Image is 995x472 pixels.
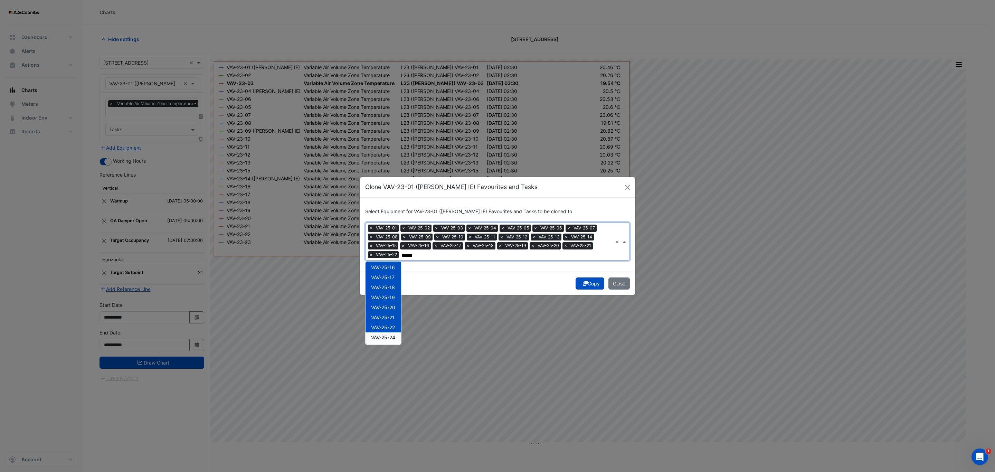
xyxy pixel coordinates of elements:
[615,238,621,245] span: Clear
[572,225,597,232] span: VAV-25-07
[563,234,569,240] span: ×
[374,225,399,232] span: VAV-25-01
[986,449,991,454] span: 1
[473,234,497,240] span: VAV-25-11
[465,242,471,249] span: ×
[368,251,374,258] span: ×
[471,242,495,249] span: VAV-25-18
[407,225,432,232] span: VAV-25-02
[371,324,395,330] span: VAV-25-22
[400,242,406,249] span: ×
[505,234,529,240] span: VAV-25-12
[530,242,536,249] span: ×
[569,242,593,249] span: VAV-25-21
[503,242,528,249] span: VAV-25-19
[371,334,395,340] span: VAV-25-24
[371,294,395,300] span: VAV-25-19
[434,234,440,240] span: ×
[562,242,569,249] span: ×
[972,449,988,465] iframe: Intercom live chat
[439,225,465,232] span: VAV-25-03
[473,225,498,232] span: VAV-25-04
[407,234,433,240] span: VAV-25-09
[566,225,572,232] span: ×
[371,264,395,270] span: VAV-25-16
[466,225,473,232] span: ×
[500,225,506,232] span: ×
[371,274,395,280] span: VAV-25-17
[537,234,561,240] span: VAV-25-13
[365,182,538,191] h5: Clone VAV-23-01 ([PERSON_NAME] IE) Favourites and Tasks
[374,234,399,240] span: VAV-25-08
[440,234,465,240] span: VAV-25-10
[368,225,374,232] span: ×
[532,225,539,232] span: ×
[406,242,431,249] span: VAV-25-16
[401,234,407,240] span: ×
[536,242,561,249] span: VAV-25-20
[368,234,374,240] span: ×
[608,277,630,290] button: Close
[433,225,439,232] span: ×
[374,251,399,258] span: VAV-25-22
[368,242,374,249] span: ×
[569,234,594,240] span: VAV-25-14
[467,234,473,240] span: ×
[371,314,395,320] span: VAV-25-21
[506,225,531,232] span: VAV-25-05
[531,234,537,240] span: ×
[499,234,505,240] span: ×
[374,242,398,249] span: VAV-25-15
[400,225,407,232] span: ×
[365,261,401,345] ng-dropdown-panel: Options list
[433,242,439,249] span: ×
[371,304,395,310] span: VAV-25-20
[622,182,633,192] button: Close
[439,242,463,249] span: VAV-25-17
[497,242,503,249] span: ×
[539,225,564,232] span: VAV-25-06
[365,209,630,215] h6: Select Equipment for VAV-23-01 ([PERSON_NAME] IE) Favourites and Tasks to be cloned to
[576,277,604,290] button: Copy
[371,284,395,290] span: VAV-25-18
